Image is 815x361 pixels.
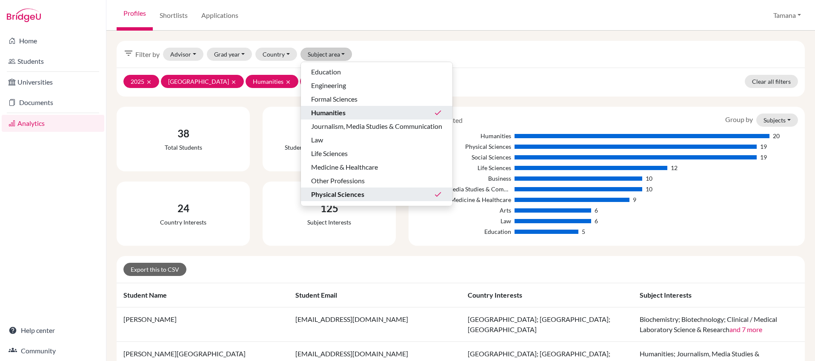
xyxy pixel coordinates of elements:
[2,322,104,339] a: Help center
[773,131,780,140] div: 20
[165,143,202,152] div: Total students
[7,9,41,22] img: Bridge-U
[2,342,104,359] a: Community
[301,106,452,119] button: Humanitiesdone
[246,75,298,88] button: Humanitiesclear
[311,148,348,159] span: Life Sciences
[729,324,762,335] button: and 7 more
[311,189,364,199] span: Physical Sciences
[301,188,452,201] button: Physical Sciencesdone
[595,216,598,225] div: 6
[2,74,104,91] a: Universities
[301,160,452,174] button: Medicine & Healthcare
[300,48,352,61] button: Subject area
[719,114,804,127] div: Group by
[300,75,368,88] button: Physical Sciencesclear
[415,163,511,172] div: Life Sciences
[646,174,652,183] div: 10
[123,263,186,276] a: Export this to CSV
[301,133,452,147] button: Law
[633,283,805,307] th: Subject interests
[2,94,104,111] a: Documents
[301,92,452,106] button: Formal Sciences
[255,48,297,61] button: Country
[745,75,798,88] a: Clear all filters
[301,119,452,133] button: Journalism, Media Studies & Communication
[311,80,346,91] span: Engineering
[301,79,452,92] button: Engineering
[415,131,511,140] div: Humanities
[307,201,351,216] div: 125
[311,203,354,213] span: Social Sciences
[135,49,160,60] span: Filter by
[633,195,636,204] div: 9
[415,153,511,162] div: Social Sciences
[311,162,378,172] span: Medicine & Healthcare
[160,201,206,216] div: 24
[760,142,767,151] div: 19
[646,185,652,193] div: 10
[415,195,511,204] div: Medicine & Healthcare
[311,135,323,145] span: Law
[123,75,159,88] button: 2025clear
[301,65,452,79] button: Education
[301,201,452,215] button: Social Sciences
[311,176,365,186] span: Other Professions
[756,114,798,127] button: Subjects
[582,227,585,236] div: 5
[769,7,805,23] button: Tamana
[307,218,351,227] div: Subject interests
[2,32,104,49] a: Home
[285,143,374,152] div: Students with a complete profile
[311,108,346,118] span: Humanities
[160,218,206,227] div: Country interests
[633,307,805,342] td: Biochemistry; Biotechnology; Clinical / Medical Laboratory Science & Research
[301,174,452,188] button: Other Professions
[434,190,442,199] i: done
[146,79,152,85] i: clear
[300,62,453,206] div: Subject area
[289,283,460,307] th: Student email
[434,108,442,117] i: done
[163,48,203,61] button: Advisor
[415,216,511,225] div: Law
[301,147,452,160] button: Life Sciences
[415,142,511,151] div: Physical Sciences
[285,79,291,85] i: clear
[311,121,442,131] span: Journalism, Media Studies & Communication
[415,206,511,215] div: Arts
[2,115,104,132] a: Analytics
[117,283,289,307] th: Student name
[671,163,678,172] div: 12
[289,307,460,342] td: [EMAIL_ADDRESS][DOMAIN_NAME]
[285,126,374,141] div: 38
[461,307,633,342] td: [GEOGRAPHIC_DATA]; [GEOGRAPHIC_DATA]; [GEOGRAPHIC_DATA]
[161,75,244,88] button: [GEOGRAPHIC_DATA]clear
[415,185,511,193] div: Journalism, Media Studies & Communication
[415,227,511,236] div: Education
[311,94,357,104] span: Formal Sciences
[760,153,767,162] div: 19
[207,48,252,61] button: Grad year
[123,48,134,58] i: filter_list
[595,206,598,215] div: 6
[231,79,237,85] i: clear
[165,126,202,141] div: 38
[117,307,289,342] td: [PERSON_NAME]
[2,53,104,70] a: Students
[311,67,341,77] span: Education
[461,283,633,307] th: Country interests
[415,174,511,183] div: Business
